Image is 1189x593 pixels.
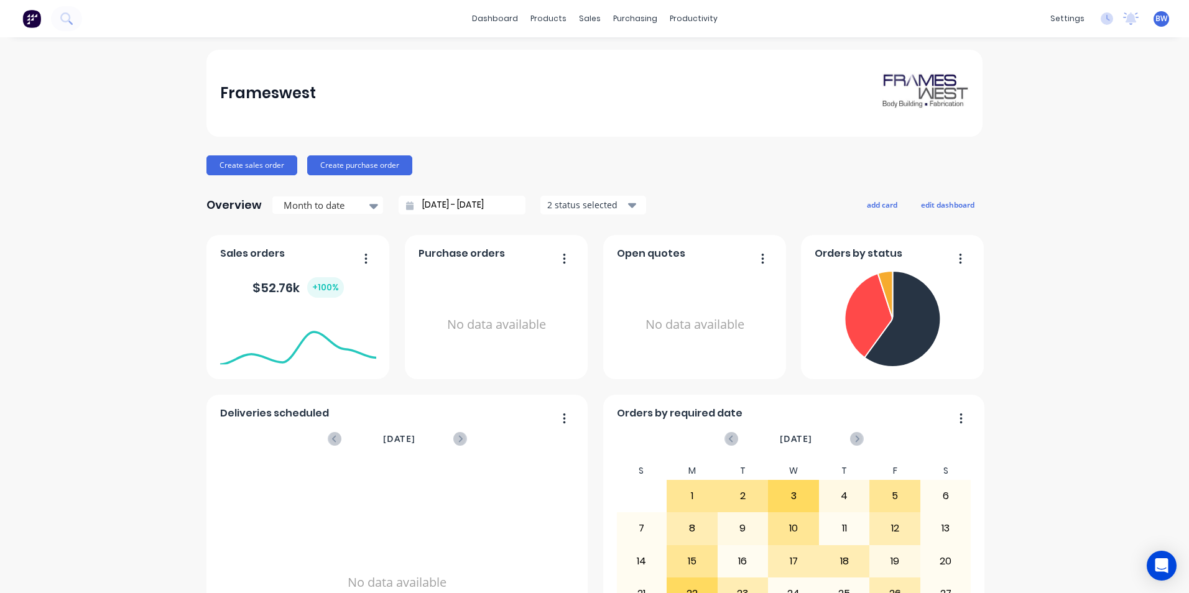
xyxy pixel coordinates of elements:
[921,480,971,512] div: 6
[769,480,818,512] div: 3
[913,196,983,213] button: edit dashboard
[617,546,667,577] div: 14
[547,198,626,211] div: 2 status selected
[307,277,344,298] div: + 100 %
[667,480,717,512] div: 1
[667,513,717,544] div: 8
[220,406,329,421] span: Deliveries scheduled
[768,462,819,480] div: W
[607,9,664,28] div: purchasing
[524,9,573,28] div: products
[882,71,969,115] img: Frameswest
[921,513,971,544] div: 13
[1155,13,1167,24] span: BW
[1044,9,1091,28] div: settings
[419,246,505,261] span: Purchase orders
[718,462,769,480] div: T
[920,462,971,480] div: S
[616,462,667,480] div: S
[820,513,869,544] div: 11
[617,266,773,384] div: No data available
[617,246,685,261] span: Open quotes
[859,196,905,213] button: add card
[815,246,902,261] span: Orders by status
[1147,551,1177,581] div: Open Intercom Messenger
[718,546,768,577] div: 16
[617,406,743,421] span: Orders by required date
[718,480,768,512] div: 2
[869,462,920,480] div: F
[22,9,41,28] img: Factory
[718,513,768,544] div: 9
[780,432,812,446] span: [DATE]
[252,277,344,298] div: $ 52.76k
[820,480,869,512] div: 4
[769,546,818,577] div: 17
[819,462,870,480] div: T
[870,546,920,577] div: 19
[573,9,607,28] div: sales
[307,155,412,175] button: Create purchase order
[617,513,667,544] div: 7
[921,546,971,577] div: 20
[383,432,415,446] span: [DATE]
[419,266,575,384] div: No data available
[664,9,724,28] div: productivity
[220,246,285,261] span: Sales orders
[206,193,262,218] div: Overview
[667,546,717,577] div: 15
[206,155,297,175] button: Create sales order
[540,196,646,214] button: 2 status selected
[667,462,718,480] div: M
[466,9,524,28] a: dashboard
[870,513,920,544] div: 12
[820,546,869,577] div: 18
[769,513,818,544] div: 10
[220,81,316,106] div: Frameswest
[870,480,920,512] div: 5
